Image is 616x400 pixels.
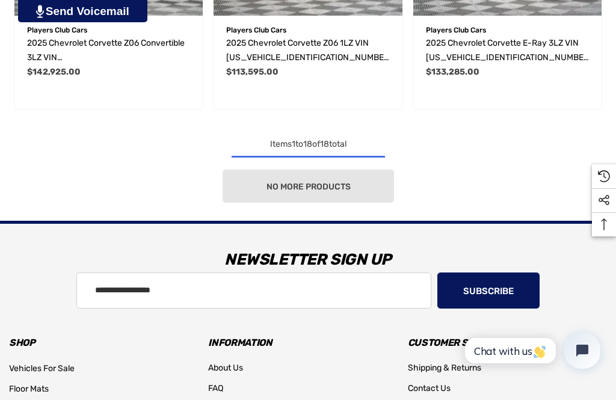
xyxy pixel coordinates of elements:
h3: Information [208,334,407,351]
svg: Top [592,218,616,230]
iframe: Tidio Chat [452,322,611,379]
span: 2025 Chevrolet Corvette E-Ray 3LZ VIN [US_VEHICLE_IDENTIFICATION_NUMBER] [426,38,589,77]
span: FAQ [208,383,223,393]
div: Items to of total [9,137,607,152]
a: Shipping & Returns [408,358,481,378]
span: $142,925.00 [27,67,81,77]
a: About Us [208,358,243,378]
span: 18 [303,139,312,149]
h3: Customer Service [408,334,607,351]
span: $133,285.00 [426,67,479,77]
span: Vehicles For Sale [9,363,75,374]
svg: Social Media [598,194,610,206]
span: 2025 Chevrolet Corvette Z06 Convertible 3LZ VIN [US_VEHICLE_IDENTIFICATION_NUMBER] [27,38,190,91]
svg: Recently Viewed [598,170,610,182]
a: Contact Us [408,378,451,399]
span: Shipping & Returns [408,363,481,373]
a: Floor Mats [9,379,49,399]
span: Contact Us [408,383,451,393]
h3: Newsletter Sign Up [9,242,607,278]
img: PjwhLS0gR2VuZXJhdG9yOiBHcmF2aXQuaW8gLS0+PHN2ZyB4bWxucz0iaHR0cDovL3d3dy53My5vcmcvMjAwMC9zdmciIHhtb... [36,5,44,18]
p: Players Club Cars [426,22,589,38]
a: Vehicles For Sale [9,358,75,379]
span: 2025 Chevrolet Corvette Z06 1LZ VIN [US_VEHICLE_IDENTIFICATION_NUMBER] [226,38,389,77]
h3: Shop [9,334,208,351]
p: Players Club Cars [226,22,389,38]
span: 1 [292,139,295,149]
span: 18 [320,139,329,149]
nav: pagination [9,137,607,203]
a: 2025 Chevrolet Corvette Z06 Convertible 3LZ VIN 1G1YF3D33S5604258,$142,925.00 [27,36,190,65]
span: Floor Mats [9,384,49,394]
a: 2025 Chevrolet Corvette Z06 1LZ VIN 1G1YD2D30S5602869,$113,595.00 [226,36,389,65]
span: About Us [208,363,243,373]
span: $113,595.00 [226,67,279,77]
a: FAQ [208,378,223,399]
p: Players Club Cars [27,22,190,38]
a: 2025 Chevrolet Corvette E-Ray 3LZ VIN 1G1YM3D43S5501064,$133,285.00 [426,36,589,65]
button: Subscribe [437,272,540,309]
